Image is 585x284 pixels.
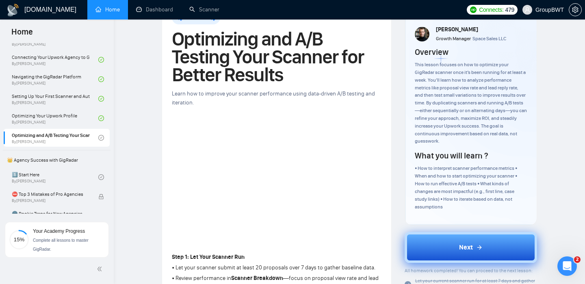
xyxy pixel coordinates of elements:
[172,263,381,272] p: • Let your scanner submit at least 20 proposals over 7 days to gather baseline data.
[231,275,283,282] strong: Scanner Breakdown
[415,27,429,41] img: vlad-t.jpg
[12,129,98,147] a: Optimizing and A/B Testing Your Scanner for Better ResultsBy[PERSON_NAME]
[98,96,104,102] span: check-circle
[172,30,381,84] h1: Optimizing and A/B Testing Your Scanner for Better Results
[9,237,29,242] span: 15%
[95,6,120,13] a: homeHome
[505,5,514,14] span: 479
[470,7,477,13] img: upwork-logo.png
[12,109,98,127] a: Optimizing Your Upwork ProfileBy[PERSON_NAME]
[479,5,503,14] span: Connects:
[415,165,527,210] div: • How to interpret scanner performance metrics • When and how to start optimizing your scanner • ...
[33,228,85,234] span: Your Academy Progress
[569,7,582,13] a: setting
[12,51,98,69] a: Connecting Your Upwork Agency to GigRadarBy[PERSON_NAME]
[524,7,530,13] span: user
[6,4,19,17] img: logo
[189,6,219,13] a: searchScanner
[415,61,527,145] div: This lesson focuses on how to optimize your GigRadar scanner once it’s been running for at least ...
[12,198,90,203] span: By [PERSON_NAME]
[459,243,473,252] span: Next
[98,135,104,141] span: check-circle
[98,174,104,180] span: check-circle
[472,36,506,41] span: Space Sales LLC
[98,194,104,199] span: lock
[172,90,375,106] span: Learn how to improve your scanner performance using data-driven A/B testing and iteration.
[98,76,104,82] span: check-circle
[12,190,90,198] span: ⛔ Top 3 Mistakes of Pro Agencies
[557,256,577,276] iframe: Intercom live chat
[98,115,104,121] span: check-circle
[415,150,488,161] h4: What you will learn ?
[136,6,173,13] a: dashboardDashboard
[98,213,104,219] span: lock
[436,36,471,41] span: Growth Manager
[405,268,533,273] span: All homework completed! You can proceed to the next lesson:
[97,265,105,273] span: double-left
[4,152,110,168] span: 👑 Agency Success with GigRadar
[569,7,581,13] span: setting
[436,26,478,33] span: [PERSON_NAME]
[12,90,98,108] a: Setting Up Your First Scanner and Auto-BidderBy[PERSON_NAME]
[415,46,448,58] h4: Overview
[12,70,98,88] a: Navigating the GigRadar PlatformBy[PERSON_NAME]
[172,254,245,260] strong: Step 1: Let Your Scanner Run
[405,232,537,263] button: Next
[98,57,104,63] span: check-circle
[569,3,582,16] button: setting
[12,210,90,218] span: 🌚 Rookie Traps for New Agencies
[574,256,581,263] span: 2
[5,26,39,43] span: Home
[12,168,98,186] a: 1️⃣ Start HereBy[PERSON_NAME]
[33,238,89,251] span: Complete all lessons to master GigRadar.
